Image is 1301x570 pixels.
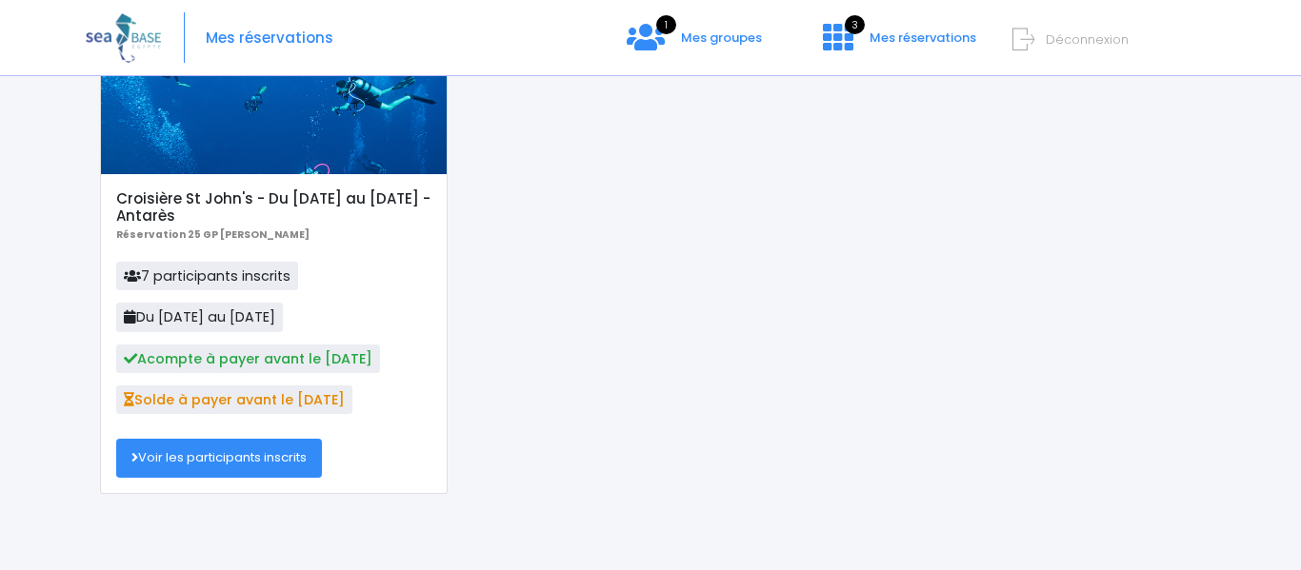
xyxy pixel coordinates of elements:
[808,35,988,53] a: 3 Mes réservations
[681,29,762,47] span: Mes groupes
[116,385,352,414] span: Solde à payer avant le [DATE]
[116,227,310,242] b: Réservation 25 GP [PERSON_NAME]
[870,29,976,47] span: Mes réservations
[116,344,380,373] span: Acompte à payer avant le [DATE]
[116,190,431,225] h5: Croisière St John's - Du [DATE] au [DATE] - Antarès
[656,15,676,34] span: 1
[116,303,283,331] span: Du [DATE] au [DATE]
[116,439,322,477] a: Voir les participants inscrits
[845,15,865,34] span: 3
[1046,30,1129,49] span: Déconnexion
[116,262,298,290] span: 7 participants inscrits
[611,35,777,53] a: 1 Mes groupes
